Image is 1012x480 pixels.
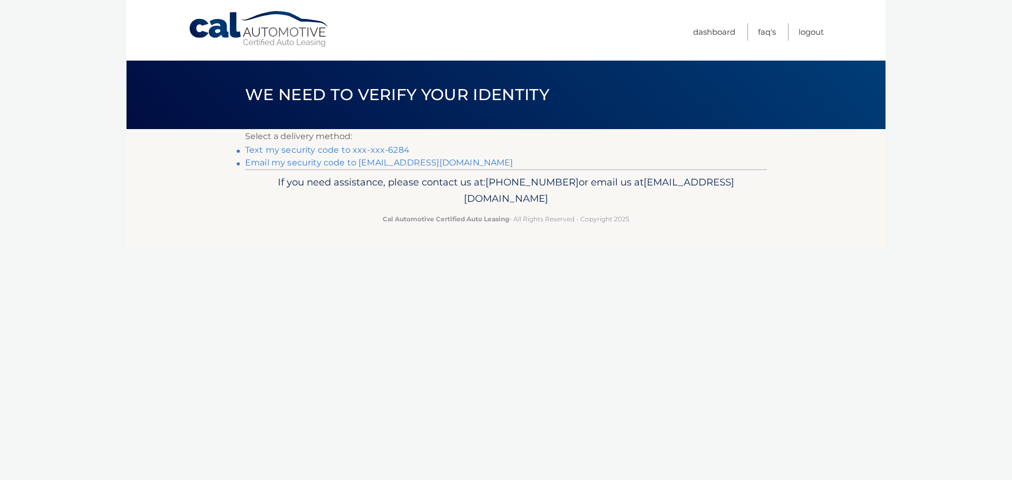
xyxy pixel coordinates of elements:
p: - All Rights Reserved - Copyright 2025 [252,213,760,224]
a: Text my security code to xxx-xxx-6284 [245,145,410,155]
p: Select a delivery method: [245,129,767,144]
span: [PHONE_NUMBER] [485,176,579,188]
span: We need to verify your identity [245,85,549,104]
a: FAQ's [758,23,776,41]
a: Email my security code to [EMAIL_ADDRESS][DOMAIN_NAME] [245,158,513,168]
a: Logout [799,23,824,41]
p: If you need assistance, please contact us at: or email us at [252,174,760,208]
strong: Cal Automotive Certified Auto Leasing [383,215,509,223]
a: Dashboard [693,23,735,41]
a: Cal Automotive [188,11,330,48]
